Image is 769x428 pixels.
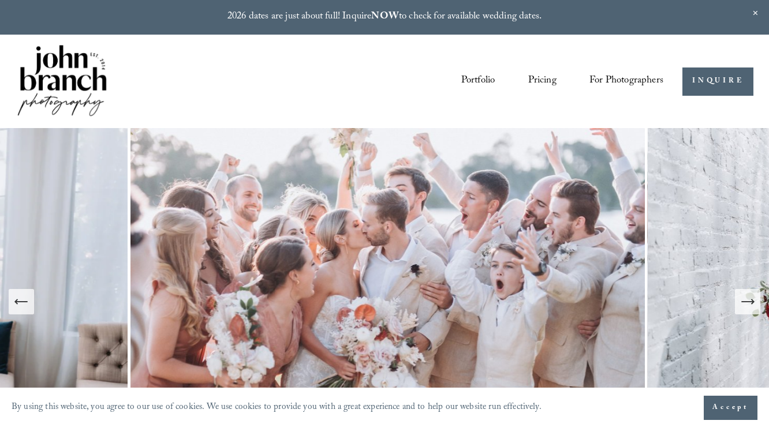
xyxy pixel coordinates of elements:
a: INQUIRE [682,67,753,96]
p: By using this website, you agree to our use of cookies. We use cookies to provide you with a grea... [12,399,542,416]
a: Portfolio [461,71,495,92]
button: Next Slide [735,289,760,314]
a: folder dropdown [589,71,663,92]
button: Previous Slide [9,289,34,314]
a: Pricing [528,71,557,92]
button: Accept [704,396,757,420]
img: John Branch IV Photography [16,43,109,121]
span: For Photographers [589,72,663,91]
span: Accept [712,402,749,414]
